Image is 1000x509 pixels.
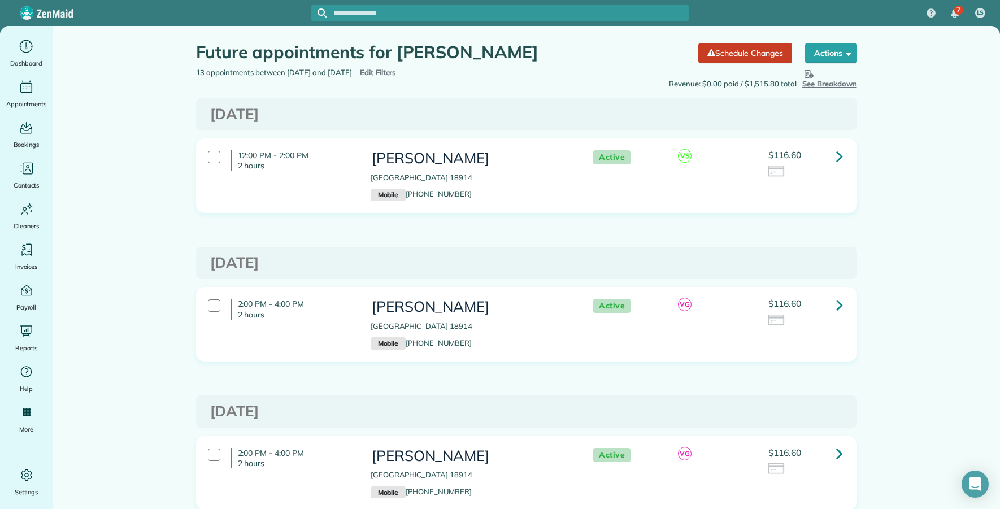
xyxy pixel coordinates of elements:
[210,403,843,420] h3: [DATE]
[371,150,571,167] h3: [PERSON_NAME]
[15,261,38,272] span: Invoices
[371,321,571,332] p: [GEOGRAPHIC_DATA] 18914
[371,189,472,198] a: Mobile[PHONE_NUMBER]
[371,189,406,201] small: Mobile
[669,79,797,90] span: Revenue: $0.00 paid / $1,515.80 total
[678,149,692,163] span: VS
[371,487,472,496] a: Mobile[PHONE_NUMBER]
[956,6,960,15] span: 7
[371,337,406,350] small: Mobile
[678,298,692,311] span: VG
[768,298,801,309] span: $116.60
[943,1,967,26] div: 7 unread notifications
[371,338,472,347] a: Mobile[PHONE_NUMBER]
[5,281,48,313] a: Payroll
[15,486,38,498] span: Settings
[678,447,692,460] span: VG
[5,241,48,272] a: Invoices
[210,255,843,271] h3: [DATE]
[196,43,690,62] h1: Future appointments for [PERSON_NAME]
[371,486,406,499] small: Mobile
[231,150,354,171] h4: 12:00 PM - 2:00 PM
[238,458,354,468] p: 2 hours
[358,68,397,77] a: Edit Filters
[16,302,37,313] span: Payroll
[768,315,785,327] img: icon_credit_card_neutral-3d9a980bd25ce6dbb0f2033d7200983694762465c175678fcbc2d8f4bc43548e.png
[6,98,47,110] span: Appointments
[962,471,989,498] div: Open Intercom Messenger
[371,299,571,315] h3: [PERSON_NAME]
[15,342,38,354] span: Reports
[805,43,857,63] button: Actions
[238,160,354,171] p: 2 hours
[210,106,843,123] h3: [DATE]
[20,383,33,394] span: Help
[802,67,857,90] button: See Breakdown
[593,448,631,462] span: Active
[802,67,857,88] span: See Breakdown
[5,78,48,110] a: Appointments
[10,58,42,69] span: Dashboard
[5,119,48,150] a: Bookings
[371,448,571,464] h3: [PERSON_NAME]
[5,466,48,498] a: Settings
[5,363,48,394] a: Help
[371,469,571,481] p: [GEOGRAPHIC_DATA] 18914
[5,322,48,354] a: Reports
[311,8,327,18] button: Focus search
[5,159,48,191] a: Contacts
[593,150,631,164] span: Active
[5,200,48,232] a: Cleaners
[318,8,327,18] svg: Focus search
[14,180,39,191] span: Contacts
[593,299,631,313] span: Active
[14,220,39,232] span: Cleaners
[5,37,48,69] a: Dashboard
[371,172,571,184] p: [GEOGRAPHIC_DATA] 18914
[977,8,984,18] span: LS
[698,43,792,63] a: Schedule Changes
[188,67,527,79] div: 13 appointments between [DATE] and [DATE]
[19,424,33,435] span: More
[768,166,785,178] img: icon_credit_card_neutral-3d9a980bd25ce6dbb0f2033d7200983694762465c175678fcbc2d8f4bc43548e.png
[768,463,785,476] img: icon_credit_card_neutral-3d9a980bd25ce6dbb0f2033d7200983694762465c175678fcbc2d8f4bc43548e.png
[360,68,397,77] span: Edit Filters
[14,139,40,150] span: Bookings
[768,447,801,458] span: $116.60
[238,310,354,320] p: 2 hours
[231,448,354,468] h4: 2:00 PM - 4:00 PM
[768,149,801,160] span: $116.60
[231,299,354,319] h4: 2:00 PM - 4:00 PM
